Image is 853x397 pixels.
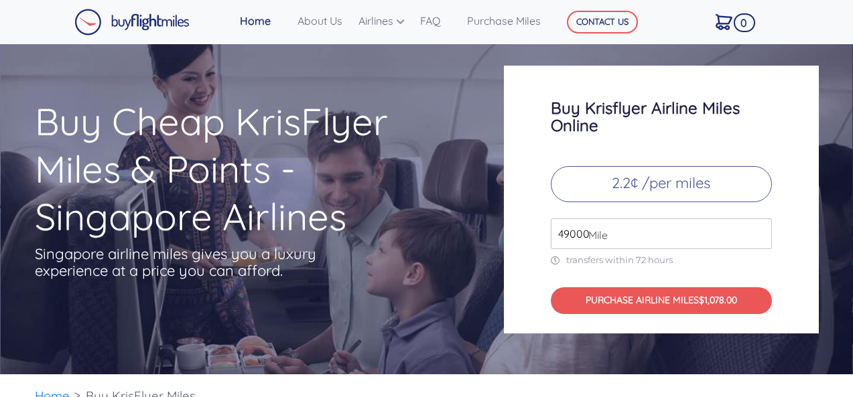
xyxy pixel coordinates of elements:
[462,7,547,34] a: Purchase Miles
[716,14,732,30] img: Cart
[551,254,772,266] p: transfers within 72 hours
[710,7,751,35] a: 0
[567,11,638,33] button: CONTACT US
[699,294,737,306] span: $1,078.00
[551,99,772,134] h3: Buy Krisflyer Airline Miles Online
[582,227,608,243] span: Mile
[74,9,190,35] img: Buy Flight Miles Logo
[74,5,190,39] a: Buy Flight Miles Logo
[353,7,415,34] a: Airlines
[415,7,462,34] a: FAQ
[35,246,336,279] p: Singapore airline miles gives you a luxury experience at a price you can afford.
[551,287,772,315] button: PURCHASE AIRLINE MILES$1,078.00
[551,166,772,202] p: 2.2¢ /per miles
[734,13,755,32] span: 0
[292,7,353,34] a: About Us
[35,98,452,240] h1: Buy Cheap KrisFlyer Miles & Points - Singapore Airlines
[235,7,292,34] a: Home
